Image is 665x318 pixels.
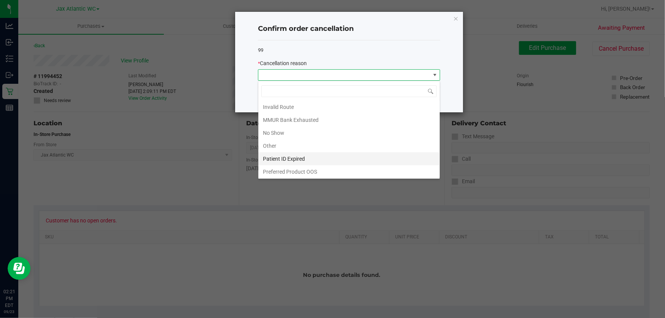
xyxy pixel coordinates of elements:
h4: Confirm order cancellation [258,24,440,34]
li: Invalid Route [258,101,440,113]
li: Patient ID Expired [258,152,440,165]
li: MMUR Bank Exhausted [258,113,440,126]
li: Preferred Product OOS [258,165,440,178]
span: Cancellation reason [260,60,307,66]
li: Other [258,139,440,152]
li: No Show [258,126,440,139]
iframe: Resource center [8,257,30,280]
button: Close [453,14,458,23]
span: 99 [258,47,263,53]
